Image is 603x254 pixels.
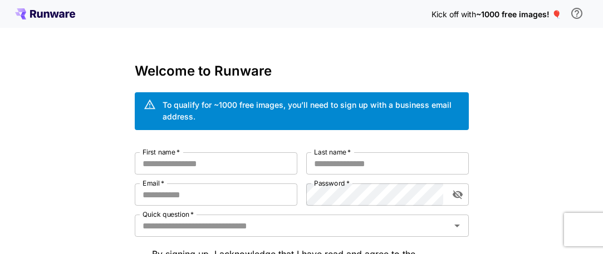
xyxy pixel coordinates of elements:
[163,99,460,122] div: To qualify for ~1000 free images, you’ll need to sign up with a business email address.
[143,178,164,188] label: Email
[314,178,350,188] label: Password
[448,185,468,205] button: toggle password visibility
[566,2,588,24] button: In order to qualify for free credit, you need to sign up with a business email address and click ...
[314,147,351,157] label: Last name
[143,210,194,219] label: Quick question
[476,9,561,19] span: ~1000 free images! 🎈
[135,63,469,79] h3: Welcome to Runware
[432,9,476,19] span: Kick off with
[143,147,180,157] label: First name
[449,218,465,233] button: Open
